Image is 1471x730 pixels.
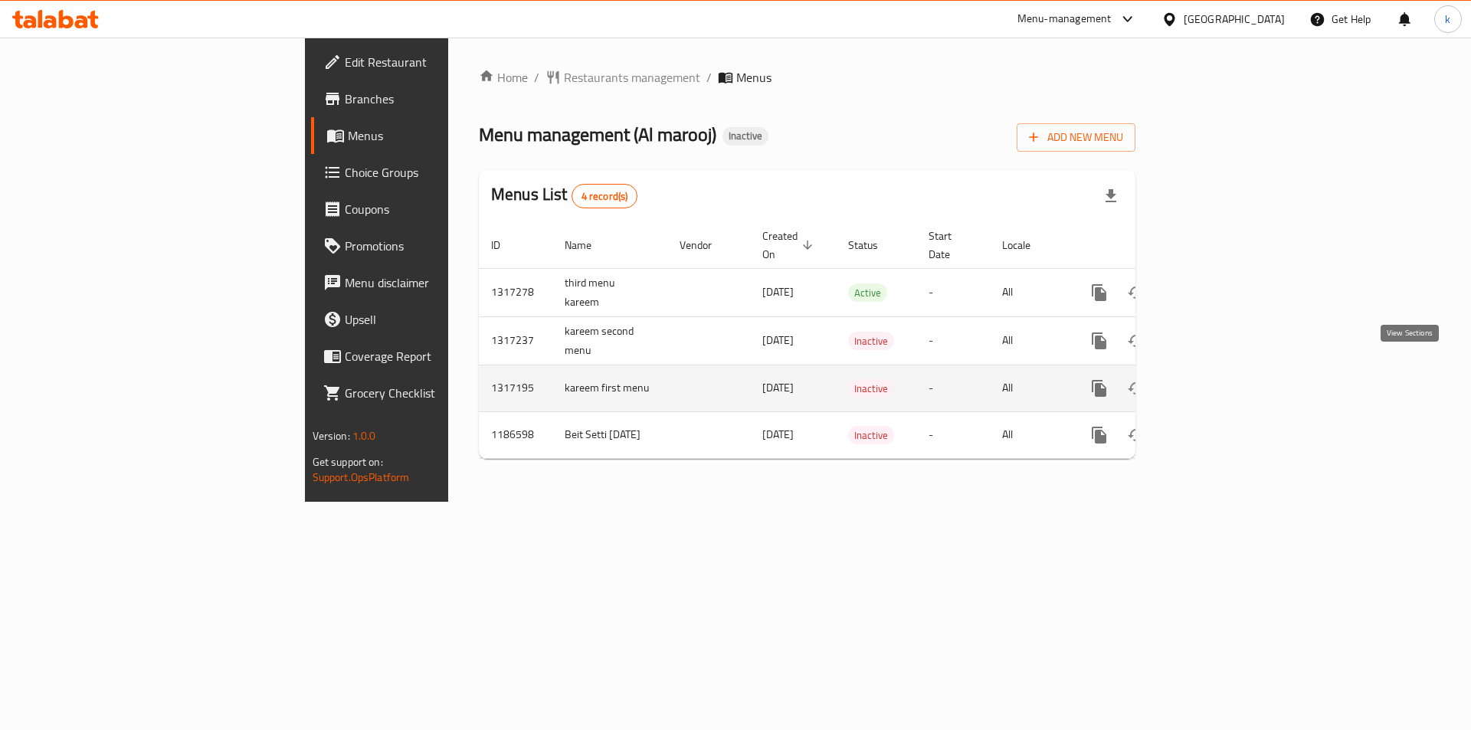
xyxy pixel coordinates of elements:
[572,184,638,208] div: Total records count
[722,127,768,146] div: Inactive
[311,191,551,228] a: Coupons
[479,117,716,152] span: Menu management ( Al marooj )
[311,338,551,375] a: Coverage Report
[1081,370,1118,407] button: more
[479,68,1135,87] nav: breadcrumb
[1445,11,1450,28] span: k
[491,236,520,254] span: ID
[1017,123,1135,152] button: Add New Menu
[848,284,887,302] span: Active
[1081,322,1118,359] button: more
[1118,322,1155,359] button: Change Status
[491,183,637,208] h2: Menus List
[848,427,894,444] span: Inactive
[762,282,794,302] span: [DATE]
[311,228,551,264] a: Promotions
[345,273,539,292] span: Menu disclaimer
[722,129,768,142] span: Inactive
[1118,274,1155,311] button: Change Status
[990,411,1069,458] td: All
[545,68,700,87] a: Restaurants management
[848,236,898,254] span: Status
[916,316,990,365] td: -
[352,426,376,446] span: 1.0.0
[345,200,539,218] span: Coupons
[848,426,894,444] div: Inactive
[348,126,539,145] span: Menus
[552,365,667,411] td: kareem first menu
[990,268,1069,316] td: All
[313,452,383,472] span: Get support on:
[572,189,637,204] span: 4 record(s)
[848,283,887,302] div: Active
[565,236,611,254] span: Name
[762,330,794,350] span: [DATE]
[552,411,667,458] td: Beit Setti [DATE]
[1093,178,1129,214] div: Export file
[345,163,539,182] span: Choice Groups
[1081,274,1118,311] button: more
[552,316,667,365] td: kareem second menu
[345,90,539,108] span: Branches
[1069,222,1240,269] th: Actions
[311,375,551,411] a: Grocery Checklist
[1029,128,1123,147] span: Add New Menu
[848,380,894,398] span: Inactive
[479,222,1240,459] table: enhanced table
[990,365,1069,411] td: All
[1017,10,1112,28] div: Menu-management
[848,332,894,350] span: Inactive
[311,301,551,338] a: Upsell
[762,227,817,264] span: Created On
[552,268,667,316] td: third menu kareem
[1184,11,1285,28] div: [GEOGRAPHIC_DATA]
[916,268,990,316] td: -
[990,316,1069,365] td: All
[345,237,539,255] span: Promotions
[313,426,350,446] span: Version:
[313,467,410,487] a: Support.OpsPlatform
[1002,236,1050,254] span: Locale
[916,365,990,411] td: -
[736,68,772,87] span: Menus
[311,44,551,80] a: Edit Restaurant
[311,117,551,154] a: Menus
[345,53,539,71] span: Edit Restaurant
[762,378,794,398] span: [DATE]
[345,310,539,329] span: Upsell
[916,411,990,458] td: -
[311,154,551,191] a: Choice Groups
[311,80,551,117] a: Branches
[680,236,732,254] span: Vendor
[1118,417,1155,453] button: Change Status
[564,68,700,87] span: Restaurants management
[345,347,539,365] span: Coverage Report
[311,264,551,301] a: Menu disclaimer
[345,384,539,402] span: Grocery Checklist
[929,227,971,264] span: Start Date
[762,424,794,444] span: [DATE]
[848,379,894,398] div: Inactive
[1081,417,1118,453] button: more
[706,68,712,87] li: /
